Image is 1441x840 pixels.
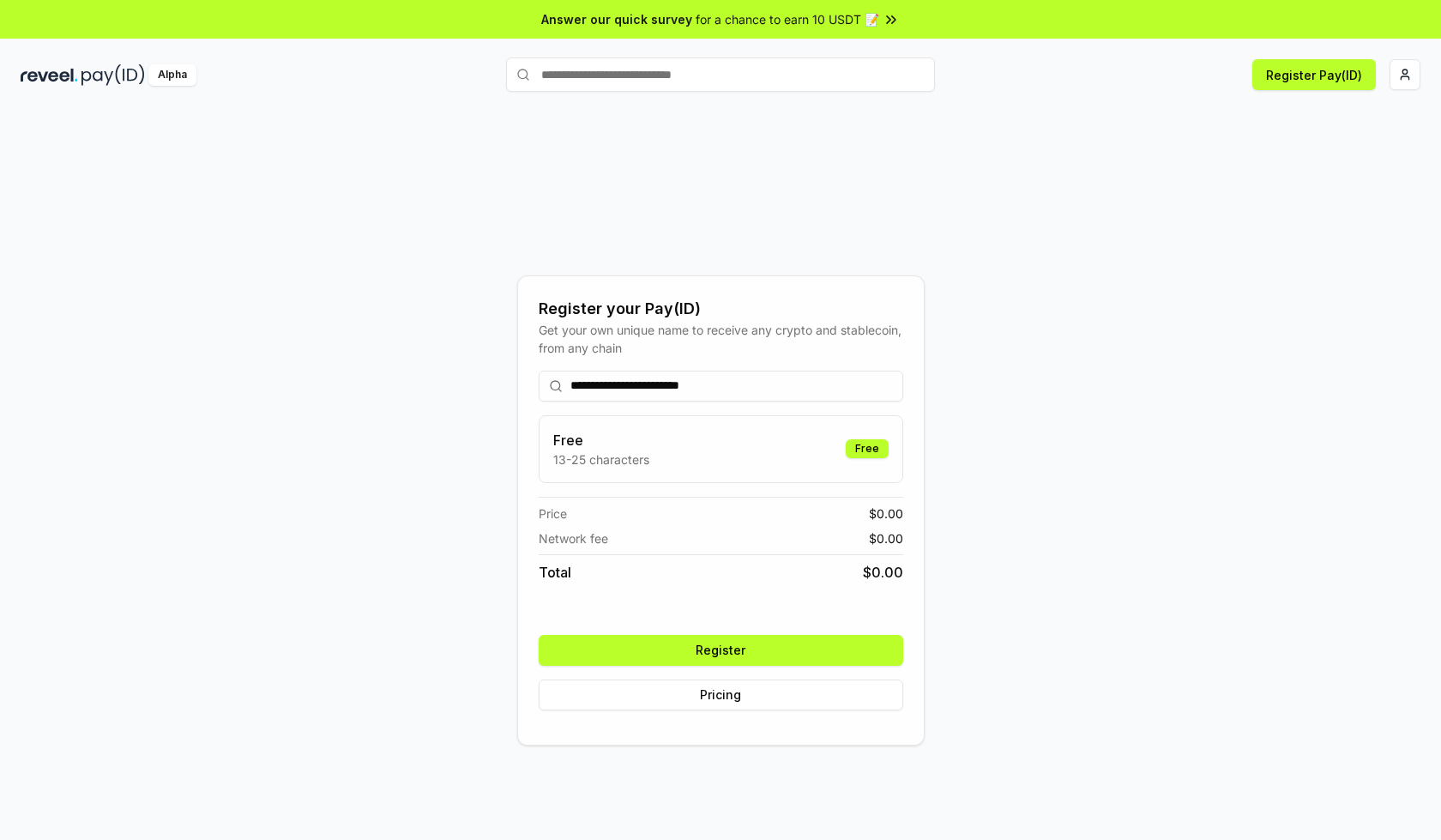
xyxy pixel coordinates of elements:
button: Register Pay(ID) [1252,59,1376,90]
p: 13-25 characters [553,450,649,468]
span: for a chance to earn 10 USDT 📝 [696,10,879,28]
span: Answer our quick survey [541,10,692,28]
h3: Free [553,430,649,450]
div: Free [846,439,889,458]
img: reveel_dark [21,64,78,86]
button: Pricing [539,680,903,710]
span: $ 0.00 [863,562,903,583]
img: pay_id [81,64,145,86]
button: Register [539,635,903,666]
span: Network fee [539,529,608,547]
div: Get your own unique name to receive any crypto and stablecoin, from any chain [539,321,903,357]
div: Register your Pay(ID) [539,297,903,321]
span: Total [539,562,571,583]
span: $ 0.00 [869,505,903,523]
div: Alpha [148,64,196,86]
span: Price [539,505,567,523]
span: $ 0.00 [869,529,903,547]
